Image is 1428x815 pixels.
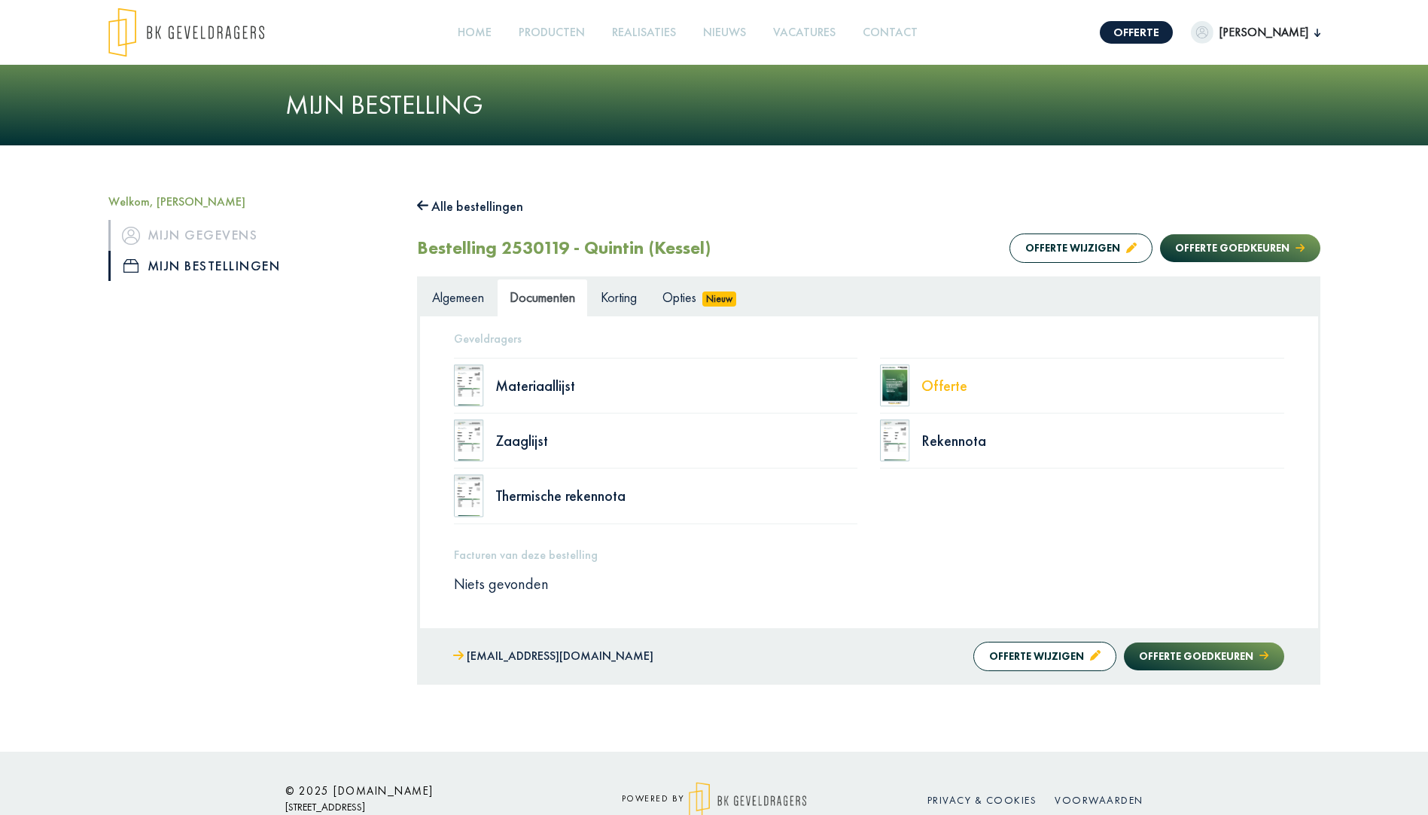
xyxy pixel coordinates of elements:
a: Vacatures [767,16,842,50]
button: Alle bestellingen [417,194,524,218]
img: doc [880,365,910,407]
h2: Bestelling 2530119 - Quintin (Kessel) [417,237,711,259]
img: icon [123,259,139,273]
button: [PERSON_NAME] [1191,21,1320,44]
a: iconMijn gegevens [108,220,394,250]
div: Rekennota [921,433,1284,448]
h1: Mijn bestelling [285,89,1143,121]
img: logo [108,8,264,57]
ul: Tabs [419,279,1318,316]
a: Home [452,16,498,50]
div: Zaaglijst [495,433,858,448]
h5: Geveldragers [454,331,1284,346]
img: dummypic.png [1191,21,1213,44]
img: icon [122,227,140,245]
img: doc [454,420,484,462]
button: Offerte wijzigen [1009,234,1152,263]
a: Offerte [1100,21,1173,44]
div: Niets gevonden [443,574,1296,594]
img: doc [454,475,484,517]
span: [PERSON_NAME] [1213,23,1314,41]
a: Realisaties [606,16,682,50]
a: Contact [857,16,924,50]
h5: Facturen van deze bestelling [454,548,1284,562]
a: Nieuws [697,16,752,50]
div: Offerte [921,378,1284,393]
span: Korting [601,288,637,306]
span: Algemeen [432,288,484,306]
h6: © 2025 [DOMAIN_NAME] [285,784,556,798]
a: Producten [513,16,591,50]
img: doc [880,420,910,462]
div: Materiaallijst [495,378,858,393]
a: [EMAIL_ADDRESS][DOMAIN_NAME] [453,646,653,667]
span: Documenten [510,288,575,306]
span: Opties [662,288,696,306]
button: Offerte goedkeuren [1160,234,1320,262]
button: Offerte goedkeuren [1124,643,1283,670]
h5: Welkom, [PERSON_NAME] [108,194,394,209]
img: doc [454,365,484,407]
button: Offerte wijzigen [973,642,1116,671]
div: Thermische rekennota [495,488,858,503]
a: Privacy & cookies [927,793,1037,807]
a: Voorwaarden [1055,793,1143,807]
a: iconMijn bestellingen [108,251,394,281]
span: Nieuw [702,292,737,307]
